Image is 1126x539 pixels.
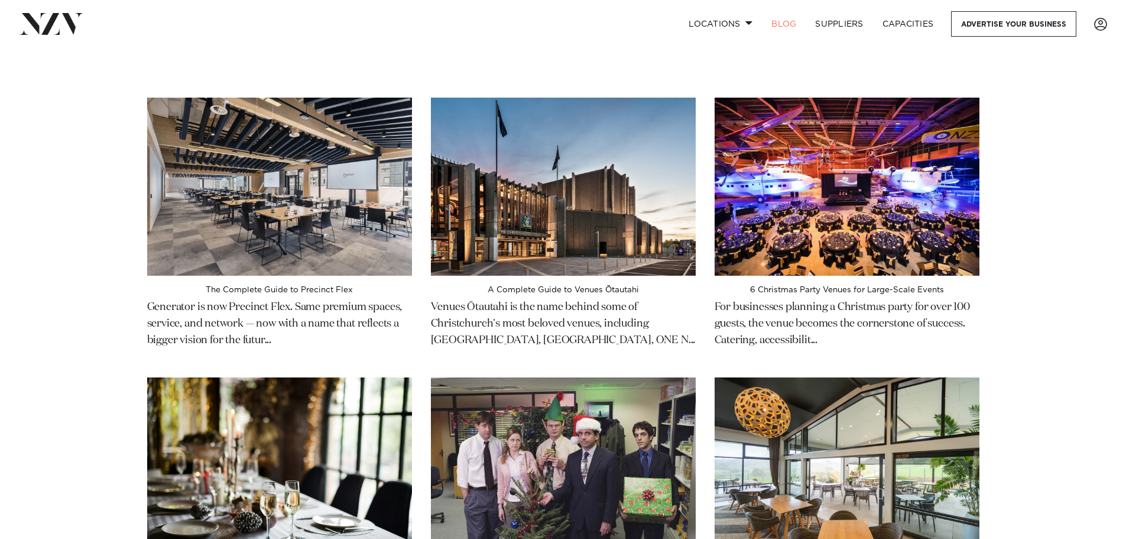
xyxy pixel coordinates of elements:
p: For businesses planning a Christmas party for over 100 guests, the venue becomes the cornerstone ... [715,295,979,349]
a: BLOG [762,11,806,37]
a: SUPPLIERS [806,11,872,37]
h4: The Complete Guide to Precinct Flex [147,285,412,295]
img: 6 Christmas Party Venues for Large-Scale Events [715,98,979,276]
h4: A Complete Guide to Venues Ōtautahi [431,285,696,295]
h4: 6 Christmas Party Venues for Large-Scale Events [715,285,979,295]
p: Generator is now Precinct Flex. Same premium spaces, service, and network — now with a name that ... [147,295,412,349]
img: The Complete Guide to Precinct Flex [147,98,412,276]
p: Venues Ōtautahi is the name behind some of Christchurch's most beloved venues, including [GEOGRAP... [431,295,696,349]
a: Capacities [873,11,943,37]
a: Locations [679,11,762,37]
img: A Complete Guide to Venues Ōtautahi [431,98,696,276]
img: nzv-logo.png [19,13,83,34]
a: Advertise your business [951,11,1076,37]
a: The Complete Guide to Precinct Flex The Complete Guide to Precinct Flex Generator is now Precinct... [147,98,412,363]
a: 6 Christmas Party Venues for Large-Scale Events 6 Christmas Party Venues for Large-Scale Events F... [715,98,979,363]
a: A Complete Guide to Venues Ōtautahi A Complete Guide to Venues Ōtautahi Venues Ōtautahi is the na... [431,98,696,363]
